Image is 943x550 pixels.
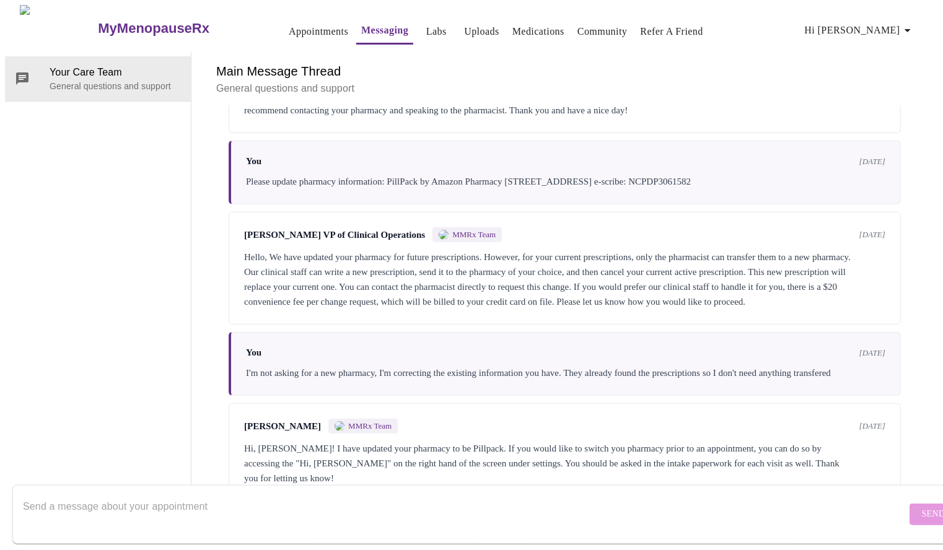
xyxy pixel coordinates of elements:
button: Refer a Friend [636,19,709,44]
div: Hello, We have updated your pharmacy for future prescriptions. However, for your current prescrip... [244,250,885,309]
img: MMRX [335,421,344,431]
a: Medications [512,23,564,40]
div: Hi, [PERSON_NAME]! I have updated your pharmacy to be Pillpack. If you would like to switch you p... [244,441,885,486]
p: General questions and support [216,81,913,96]
img: MyMenopauseRx Logo [20,5,97,51]
textarea: Send a message about your appointment [23,494,906,534]
span: [DATE] [859,157,885,167]
span: Hi [PERSON_NAME] [805,22,915,39]
div: Your Care TeamGeneral questions and support [5,56,191,101]
span: You [246,347,261,358]
button: Medications [507,19,569,44]
button: Labs [416,19,456,44]
span: [PERSON_NAME] [244,421,321,432]
span: Your Care Team [50,65,181,80]
a: Refer a Friend [641,23,704,40]
a: Uploads [464,23,499,40]
span: MMRx Team [452,230,496,240]
a: Messaging [361,22,408,39]
span: MMRx Team [348,421,392,431]
h3: MyMenopauseRx [98,20,209,37]
span: [DATE] [859,230,885,240]
button: Messaging [356,18,413,45]
a: Appointments [289,23,348,40]
span: [DATE] [859,421,885,431]
button: Community [572,19,633,44]
button: Appointments [284,19,353,44]
a: Community [577,23,628,40]
button: Uploads [459,19,504,44]
span: You [246,156,261,167]
div: I'm not asking for a new pharmacy, I'm correcting the existing information you have. They already... [246,365,885,380]
a: Labs [426,23,447,40]
img: MMRX [439,230,449,240]
div: Please update pharmacy information: PillPack by Amazon Pharmacy [STREET_ADDRESS] e-scribe: NCPDP3... [246,174,885,189]
h6: Main Message Thread [216,61,913,81]
p: General questions and support [50,80,181,92]
a: MyMenopauseRx [97,7,259,50]
button: Hi [PERSON_NAME] [800,18,920,43]
span: [PERSON_NAME] VP of Clinical Operations [244,230,425,240]
span: [DATE] [859,348,885,358]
